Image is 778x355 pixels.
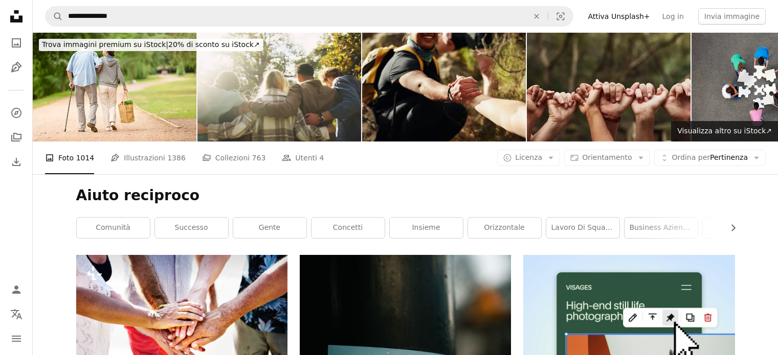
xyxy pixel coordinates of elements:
[515,153,542,161] span: Licenza
[33,33,196,141] img: Caregiver – donna aiutando uomo anziano con lo shopping
[362,33,526,141] img: I migliori amici troveranno sempre un modo per aiutarti
[656,8,690,25] a: Log in
[625,218,698,238] a: Business aziendale
[6,152,27,172] a: Cronologia download
[76,321,287,330] a: Pila di mani senior
[167,152,186,163] span: 1386
[42,40,168,49] span: Trova immagini premium su iStock |
[527,33,691,141] img: Siamo tutti legati in questa vita
[46,7,63,26] button: Cerca su Unsplash
[155,218,228,238] a: successo
[252,152,266,163] span: 763
[76,186,735,205] h1: Aiuto reciproco
[582,153,632,161] span: Orientamento
[468,218,541,238] a: orizzontale
[6,304,27,324] button: Lingua
[390,218,463,238] a: Insieme
[197,33,361,141] img: Gruppo, schiena e amici per rilassarsi all'aperto durante le vacanze scolastiche, lens flare e ab...
[546,218,619,238] a: Lavoro di squadra
[548,7,573,26] button: Ricerca visiva
[672,153,748,163] span: Pertinenza
[703,218,776,238] a: fiducium
[677,127,772,135] span: Visualizza altro su iStock ↗
[312,218,385,238] a: Concetti
[6,127,27,148] a: Collezioni
[671,121,778,141] a: Visualizza altro su iStock↗
[77,218,150,238] a: Comunità
[6,103,27,123] a: Esplora
[672,153,710,161] span: Ordina per
[497,150,560,166] button: Licenza
[564,150,650,166] button: Orientamento
[282,141,324,174] a: Utenti 4
[6,279,27,300] a: Accedi / Registrati
[654,150,766,166] button: Ordina perPertinenza
[319,152,324,163] span: 4
[525,7,548,26] button: Elimina
[202,141,266,174] a: Collezioni 763
[698,8,766,25] button: Invia immagine
[582,8,656,25] a: Attiva Unsplash+
[33,33,269,57] a: Trova immagini premium su iStock|20% di sconto su iStock↗
[724,218,735,238] button: scorri la lista a destra
[110,141,186,174] a: Illustrazioni 1386
[6,33,27,53] a: Foto
[233,218,306,238] a: gente
[42,40,260,49] span: 20% di sconto su iStock ↗
[6,328,27,349] button: Menu
[6,57,27,78] a: Illustrazioni
[45,6,573,27] form: Trova visual in tutto il sito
